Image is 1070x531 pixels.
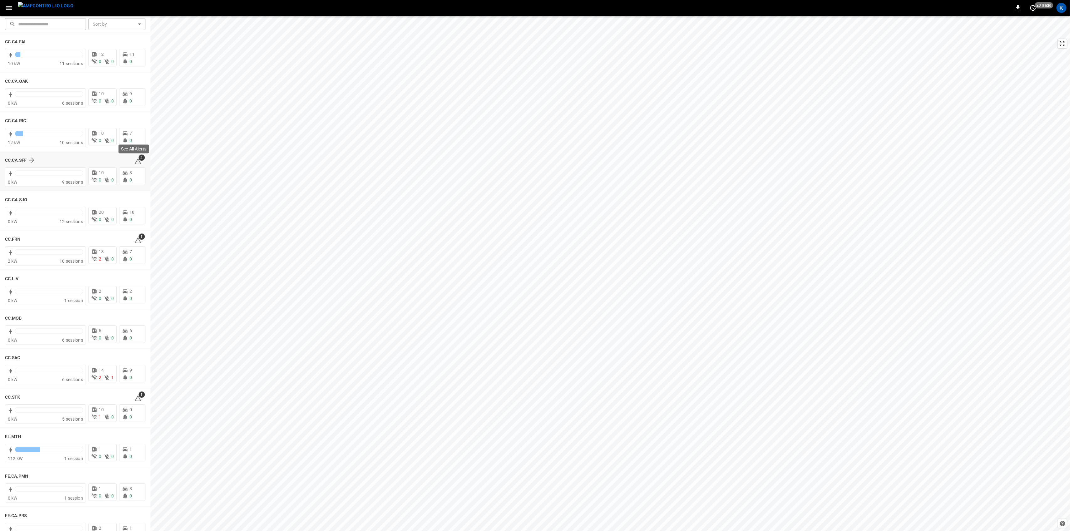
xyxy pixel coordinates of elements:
span: 0 [129,375,132,380]
span: 0 [129,454,132,459]
span: 0 [99,217,101,222]
span: 5 sessions [62,417,83,422]
span: 0 kW [8,377,18,382]
span: 0 [111,256,114,261]
span: 1 [99,447,101,452]
span: 0 [111,98,114,103]
h6: FE.CA.PMN [5,473,28,480]
span: 1 [99,414,101,419]
h6: CC.STK [5,394,20,401]
h6: CC.FRN [5,236,21,243]
span: 2 kW [8,259,18,264]
span: 0 [129,177,132,182]
span: 0 [129,256,132,261]
span: 1 session [64,298,83,303]
h6: FE.CA.PRS [5,513,27,519]
span: 0 [111,493,114,498]
span: 0 [129,493,132,498]
span: 0 [111,414,114,419]
span: 0 [111,296,114,301]
span: 0 [111,335,114,340]
span: 2 [99,526,101,531]
span: 0 kW [8,338,18,343]
span: 0 kW [8,417,18,422]
span: 1 [139,234,145,240]
span: 8 [129,486,132,491]
span: 1 [111,375,114,380]
p: See All Alerts [121,146,146,152]
h6: CC.SAC [5,355,20,361]
span: 10 [99,407,104,412]
span: 20 s ago [1035,2,1053,8]
span: 2 [99,256,101,261]
span: 0 kW [8,101,18,106]
span: 18 [129,210,134,215]
span: 0 [111,217,114,222]
h6: EL.MTH [5,434,21,440]
span: 10 [99,131,104,136]
span: 0 [99,138,101,143]
span: 0 [129,414,132,419]
span: 14 [99,368,104,373]
span: 6 sessions [62,377,83,382]
h6: CC.CA.SFF [5,157,27,164]
span: 0 [99,454,101,459]
span: 12 [99,52,104,57]
span: 0 [129,217,132,222]
h6: CC.LIV [5,276,19,282]
span: 0 [111,177,114,182]
span: 0 kW [8,496,18,501]
span: 2 [129,289,132,294]
span: 1 [129,447,132,452]
span: 10 sessions [60,259,83,264]
span: 0 [129,98,132,103]
h6: CC.CA.FAI [5,39,25,45]
span: 1 session [64,456,83,461]
span: 0 [129,407,132,412]
button: set refresh interval [1028,3,1038,13]
span: 1 [99,486,101,491]
span: 11 sessions [60,61,83,66]
span: 8 [129,170,132,175]
span: 10 [99,91,104,96]
span: 2 [99,375,101,380]
span: 9 [129,368,132,373]
h6: CC.CA.RIC [5,118,26,124]
span: 1 session [64,496,83,501]
span: 13 [99,249,104,254]
span: 6 [129,328,132,333]
span: 1 [129,526,132,531]
span: 6 [99,328,101,333]
span: 10 [99,170,104,175]
h6: CC.CA.OAK [5,78,28,85]
span: 9 sessions [62,180,83,185]
span: 0 [111,59,114,64]
span: 0 [111,138,114,143]
span: 11 [129,52,134,57]
span: 2 [99,289,101,294]
span: 0 [99,335,101,340]
span: 112 kW [8,456,23,461]
span: 0 kW [8,298,18,303]
span: 0 [99,296,101,301]
span: 7 [129,131,132,136]
div: profile-icon [1057,3,1067,13]
span: 0 [99,98,101,103]
span: 1 [139,392,145,398]
span: 7 [129,249,132,254]
span: 0 kW [8,219,18,224]
span: 0 [99,177,101,182]
span: 10 sessions [60,140,83,145]
h6: CC.MOD [5,315,22,322]
span: 0 [129,59,132,64]
span: 10 kW [8,61,20,66]
span: 6 sessions [62,101,83,106]
span: 0 kW [8,180,18,185]
span: 0 [129,138,132,143]
span: 9 [129,91,132,96]
h6: CC.CA.SJO [5,197,27,203]
span: 0 [99,59,101,64]
span: 0 [129,296,132,301]
span: 0 [129,335,132,340]
img: ampcontrol.io logo [18,2,73,10]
